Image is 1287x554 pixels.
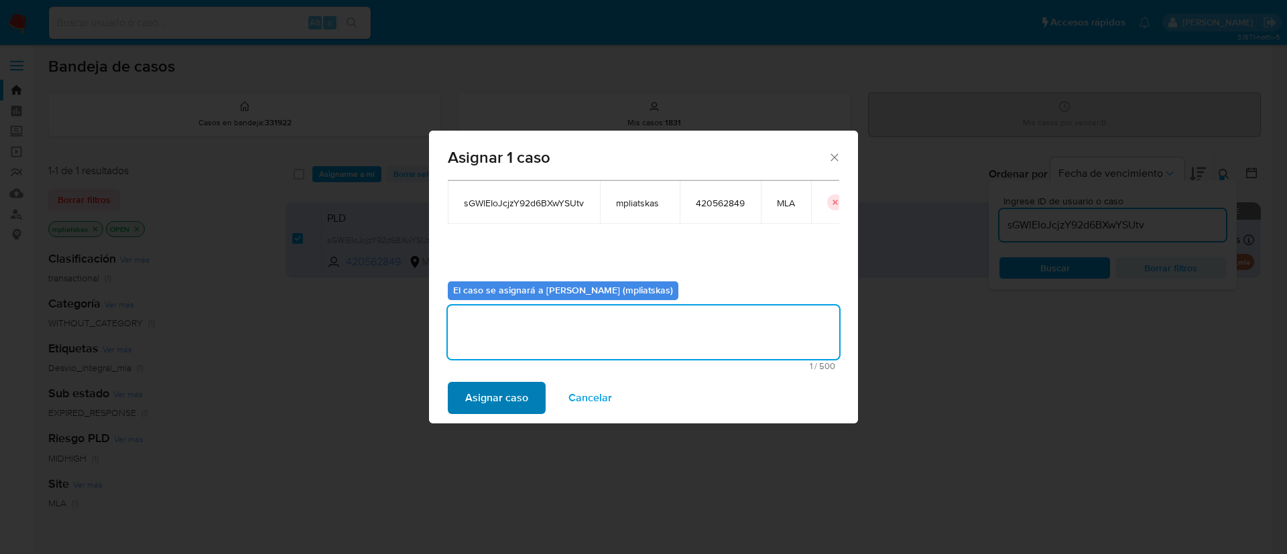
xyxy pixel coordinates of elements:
[465,383,528,413] span: Asignar caso
[616,197,664,209] span: mpliatskas
[777,197,795,209] span: MLA
[828,151,840,163] button: Cerrar ventana
[696,197,745,209] span: 420562849
[448,149,828,165] span: Asignar 1 caso
[827,194,843,210] button: icon-button
[429,131,858,423] div: assign-modal
[453,283,673,297] b: El caso se asignará a [PERSON_NAME] (mpliatskas)
[551,382,629,414] button: Cancelar
[464,197,584,209] span: sGWlEIoJcjzY92d6BXwYSUtv
[568,383,612,413] span: Cancelar
[452,362,835,370] span: Máximo 500 caracteres
[448,382,546,414] button: Asignar caso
